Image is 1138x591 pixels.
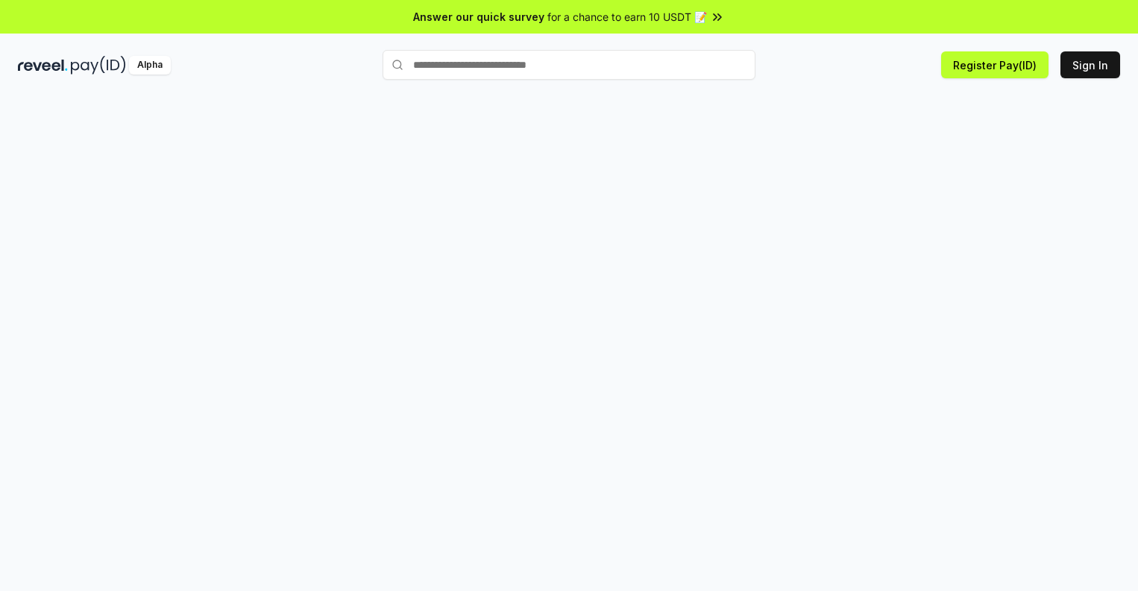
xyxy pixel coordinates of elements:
[71,56,126,75] img: pay_id
[1060,51,1120,78] button: Sign In
[413,9,544,25] span: Answer our quick survey
[129,56,171,75] div: Alpha
[941,51,1049,78] button: Register Pay(ID)
[547,9,707,25] span: for a chance to earn 10 USDT 📝
[18,56,68,75] img: reveel_dark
